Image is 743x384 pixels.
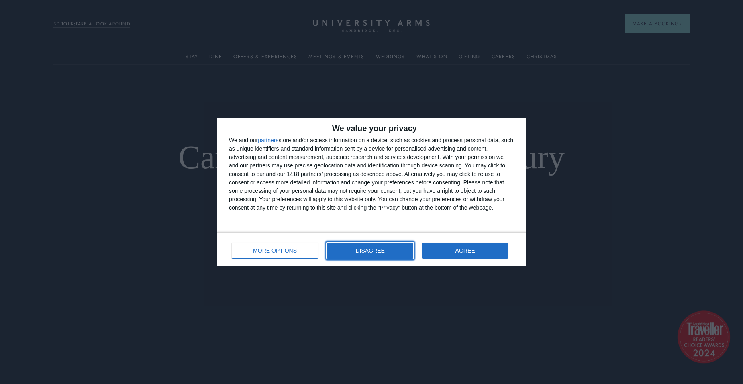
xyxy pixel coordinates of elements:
[253,248,297,253] span: MORE OPTIONS
[455,248,475,253] span: AGREE
[217,118,526,266] div: qc-cmp2-ui
[229,136,514,212] div: We and our store and/or access information on a device, such as cookies and process personal data...
[422,243,508,259] button: AGREE
[258,137,278,143] button: partners
[229,124,514,132] h2: We value your privacy
[232,243,318,259] button: MORE OPTIONS
[356,248,385,253] span: DISAGREE
[327,243,413,259] button: DISAGREE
